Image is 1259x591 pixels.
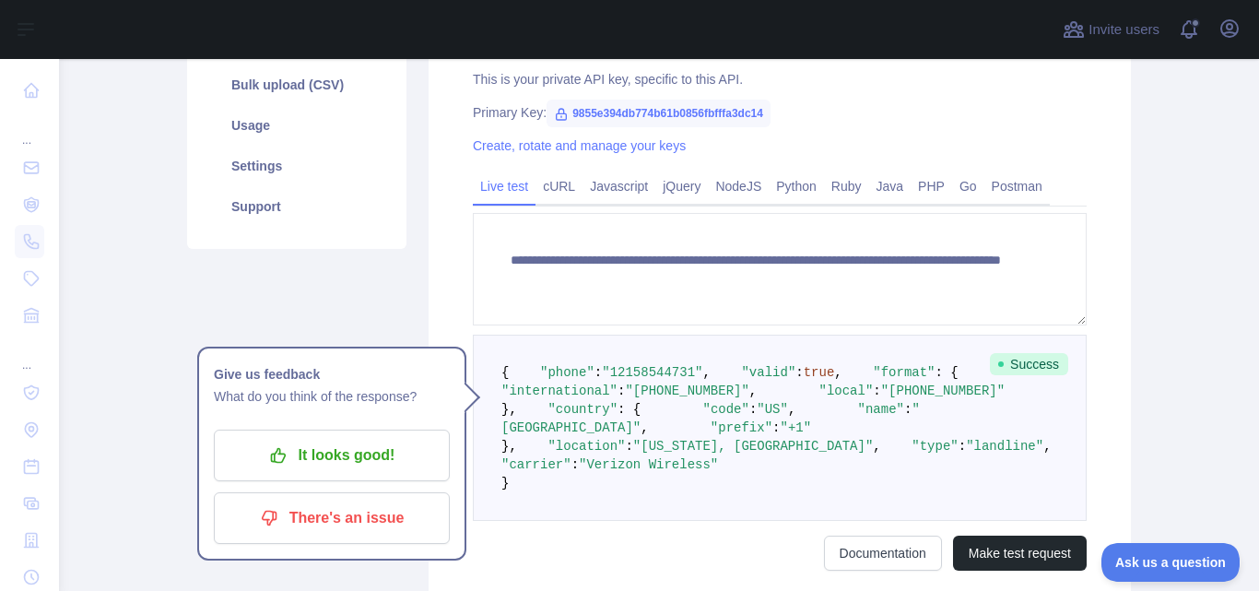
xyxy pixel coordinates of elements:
[780,420,811,435] span: "+1"
[501,402,517,417] span: },
[873,439,880,454] span: ,
[769,171,824,201] a: Python
[749,384,757,398] span: ,
[473,171,535,201] a: Live test
[625,384,748,398] span: "[PHONE_NUMBER]"
[15,336,44,372] div: ...
[990,353,1068,375] span: Success
[935,365,959,380] span: : {
[741,365,795,380] span: "valid"
[804,365,835,380] span: true
[911,171,952,201] a: PHP
[582,171,655,201] a: Javascript
[702,365,710,380] span: ,
[953,536,1087,571] button: Make test request
[633,439,873,454] span: "[US_STATE], [GEOGRAPHIC_DATA]"
[473,138,686,153] a: Create, rotate and manage your keys
[904,402,912,417] span: :
[209,105,384,146] a: Usage
[959,439,966,454] span: :
[214,492,450,544] button: There's an issue
[501,476,509,491] span: }
[772,420,780,435] span: :
[618,384,625,398] span: :
[912,439,958,454] span: "type"
[547,100,771,127] span: 9855e394db774b61b0856fbfffa3dc14
[501,384,618,398] span: "international"
[535,171,582,201] a: cURL
[501,439,517,454] span: },
[708,171,769,201] a: NodeJS
[501,457,571,472] span: "carrier"
[749,402,757,417] span: :
[501,365,509,380] span: {
[858,402,904,417] span: "name"
[655,171,708,201] a: jQuery
[795,365,803,380] span: :
[209,65,384,105] a: Bulk upload (CSV)
[881,384,1005,398] span: "[PHONE_NUMBER]"
[618,402,641,417] span: : {
[788,402,795,417] span: ,
[818,384,873,398] span: "local"
[547,402,618,417] span: "country"
[966,439,1043,454] span: "landline"
[473,103,1087,122] div: Primary Key:
[228,502,436,534] p: There's an issue
[1059,15,1163,44] button: Invite users
[214,363,450,385] h1: Give us feedback
[702,402,748,417] span: "code"
[540,365,594,380] span: "phone"
[873,365,935,380] span: "format"
[824,171,869,201] a: Ruby
[984,171,1050,201] a: Postman
[15,111,44,148] div: ...
[824,536,942,571] a: Documentation
[952,171,984,201] a: Go
[214,385,450,408] p: What do you think of the response?
[711,420,772,435] span: "prefix"
[873,384,880,398] span: :
[602,365,702,380] span: "12158544731"
[228,440,436,471] p: It looks good!
[625,439,632,454] span: :
[214,430,450,481] button: It looks good!
[571,457,579,472] span: :
[547,439,625,454] span: "location"
[209,146,384,186] a: Settings
[594,365,602,380] span: :
[1088,19,1159,41] span: Invite users
[757,402,788,417] span: "US"
[473,70,1087,89] div: This is your private API key, specific to this API.
[209,186,384,227] a: Support
[869,171,912,201] a: Java
[834,365,841,380] span: ,
[1043,439,1051,454] span: ,
[1101,543,1241,582] iframe: Toggle Customer Support
[641,420,648,435] span: ,
[579,457,718,472] span: "Verizon Wireless"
